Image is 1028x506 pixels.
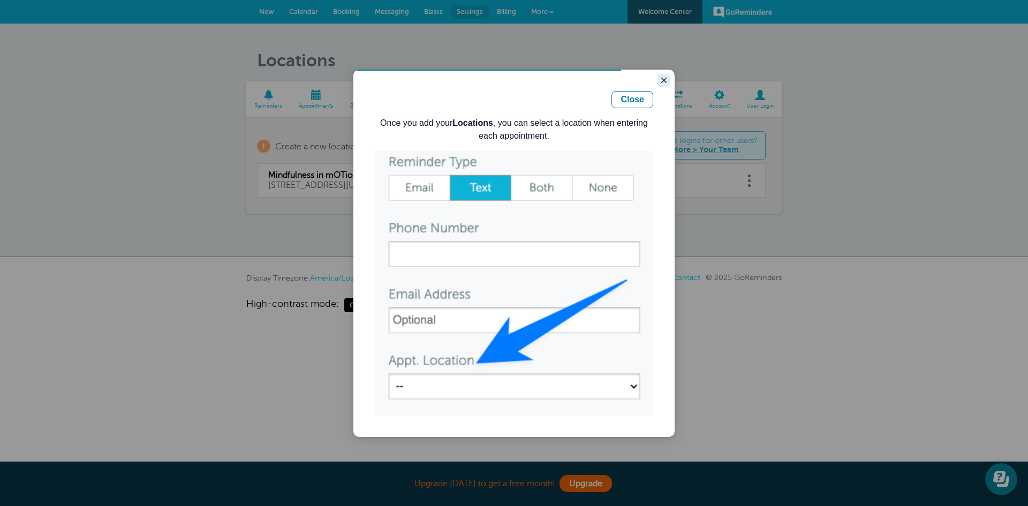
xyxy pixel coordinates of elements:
[353,70,675,437] iframe: modal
